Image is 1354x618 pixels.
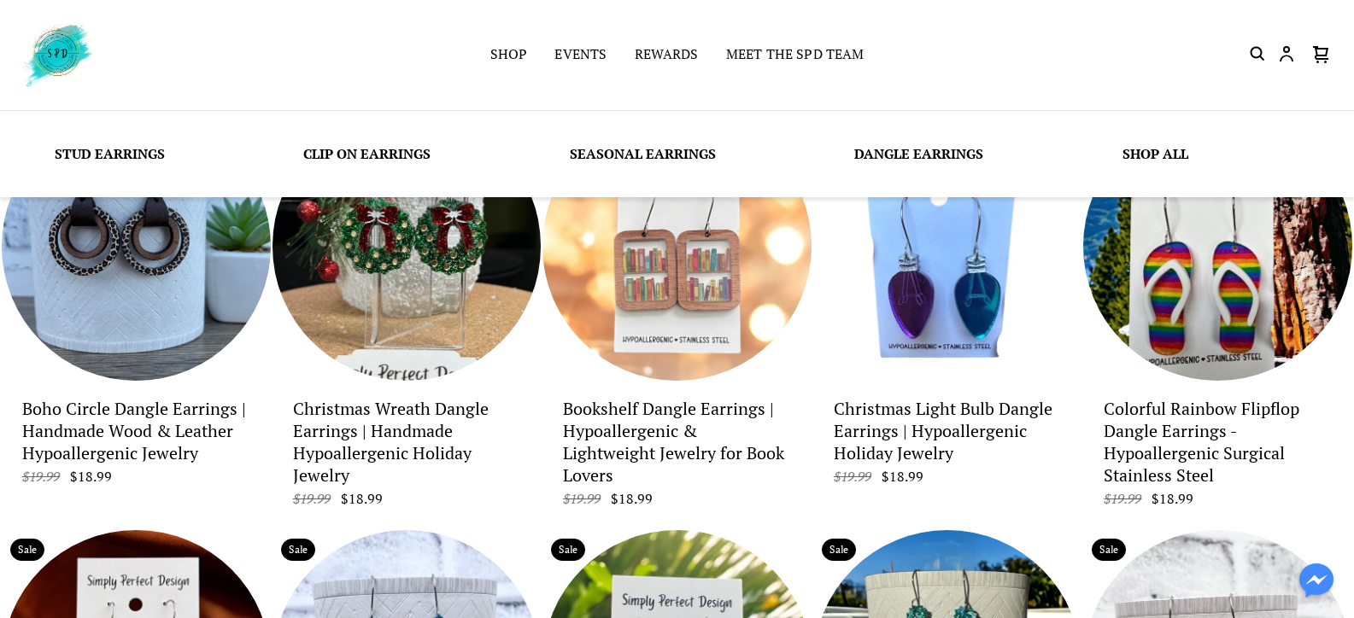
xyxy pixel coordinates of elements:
a: Christmas Wreath Dangle Earrings | Handmade Hypoallergenic Holiday Jewelry $19.99 $18.99 [293,394,521,508]
a: Stud Earrings [55,144,165,163]
span: $19.99 [1104,489,1148,508]
span: $18.99 [611,489,653,508]
a: Rewards [635,44,699,67]
a: Clip On Earrings [303,144,431,163]
span: $19.99 [834,467,878,486]
a: Bookshelf Dangle Earrings | Hypoallergenic & Lightweight Jewelry for Book Lovers [542,112,812,381]
a: Events [554,44,607,67]
span: $19.99 [22,467,67,486]
button: Cart icon [1306,44,1337,66]
a: Shop All [1122,144,1188,163]
p: Colorful Rainbow Flipflop Dangle Earrings - Hypoallergenic Surgical Stainless Steel [1104,398,1332,487]
button: Customer account [1276,44,1297,66]
a: Colorful Rainbow Flipflop Dangle Earrings - Hypoallergenic Surgical Stainless Steel [1083,112,1352,381]
a: Simply Perfect Design logo [17,20,276,90]
img: Simply Perfect Design logo [17,20,95,90]
span: $19.99 [563,489,607,508]
span: $18.99 [341,489,383,508]
span: $18.99 [882,467,923,486]
span: $18.99 [70,467,112,486]
a: Boho Circle Dangle Earrings | Handmade Wood & Leather Hypoallergenic Jewelry [2,112,271,381]
p: Christmas Wreath Dangle Earrings | Handmade Hypoallergenic Holiday Jewelry [293,398,521,487]
a: Meet the SPD Team [726,44,865,67]
a: Christmas Light Bulb Dangle Earrings | Hypoallergenic Holiday Jewelry $19.99 $18.99 [834,394,1062,486]
p: Christmas Light Bulb Dangle Earrings | Hypoallergenic Holiday Jewelry [834,398,1062,464]
p: Boho Circle Dangle Earrings | Handmade Wood & Leather Hypoallergenic Jewelry [22,398,250,464]
a: Christmas Light Bulb Dangle Earrings | Hypoallergenic Holiday Jewelry [813,112,1082,381]
span: $18.99 [1152,489,1193,508]
a: Colorful Rainbow Flipflop Dangle Earrings - Hypoallergenic Surgical Stainless Steel $19.99 $18.99 [1104,394,1332,508]
a: Boho Circle Dangle Earrings | Handmade Wood & Leather Hypoallergenic Jewelry $19.99 $18.99 [22,394,250,486]
span: $19.99 [293,489,337,508]
a: Seasonal Earrings [570,144,716,163]
p: Bookshelf Dangle Earrings | Hypoallergenic & Lightweight Jewelry for Book Lovers [563,398,791,487]
a: Christmas Wreath Dangle Earrings | Handmade Hypoallergenic Holiday Jewelry [273,112,542,381]
a: Shop [490,44,528,67]
a: Dangle Earrings [854,144,983,163]
button: Search [1247,44,1268,66]
a: Bookshelf Dangle Earrings | Hypoallergenic & Lightweight Jewelry for Book Lovers $19.99 $18.99 [563,394,791,508]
